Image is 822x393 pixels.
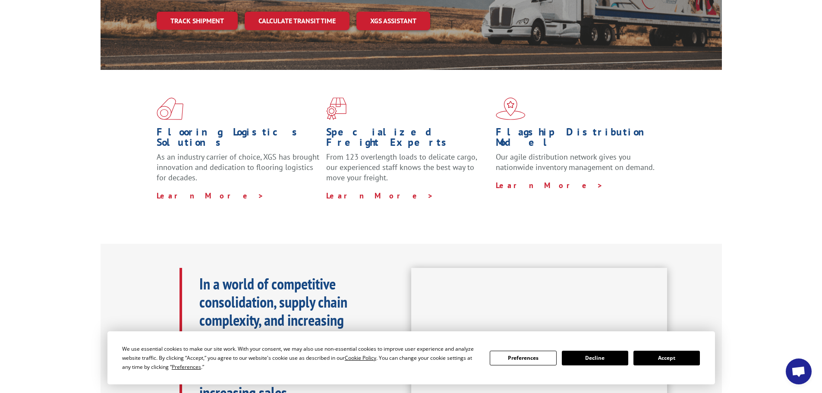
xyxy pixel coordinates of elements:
img: xgs-icon-flagship-distribution-model-red [496,97,526,120]
button: Accept [633,351,700,365]
a: Track shipment [157,12,238,30]
a: Learn More > [496,180,603,190]
button: Preferences [490,351,556,365]
div: We use essential cookies to make our site work. With your consent, we may also use non-essential ... [122,344,479,371]
a: Open chat [786,358,812,384]
div: Cookie Consent Prompt [107,331,715,384]
h1: Specialized Freight Experts [326,127,489,152]
img: xgs-icon-total-supply-chain-intelligence-red [157,97,183,120]
a: Learn More > [326,191,434,201]
img: xgs-icon-focused-on-flooring-red [326,97,346,120]
a: XGS ASSISTANT [356,12,430,30]
a: Calculate transit time [245,12,350,30]
a: Learn More > [157,191,264,201]
span: Cookie Policy [345,354,376,362]
p: From 123 overlength loads to delicate cargo, our experienced staff knows the best way to move you... [326,152,489,190]
span: Our agile distribution network gives you nationwide inventory management on demand. [496,152,655,172]
button: Decline [562,351,628,365]
span: Preferences [172,363,201,371]
h1: Flooring Logistics Solutions [157,127,320,152]
h1: Flagship Distribution Model [496,127,659,152]
span: As an industry carrier of choice, XGS has brought innovation and dedication to flooring logistics... [157,152,319,182]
